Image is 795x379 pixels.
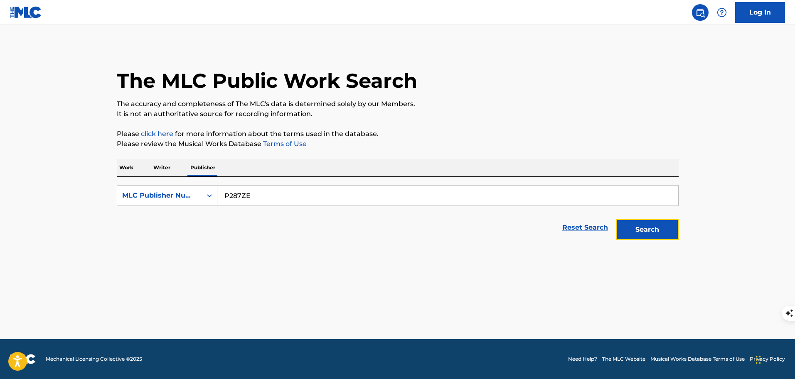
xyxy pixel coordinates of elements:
p: Publisher [188,159,218,176]
h1: The MLC Public Work Search [117,68,417,93]
a: Need Help? [568,355,597,363]
img: MLC Logo [10,6,42,18]
a: Terms of Use [261,140,307,148]
div: Help [714,4,730,21]
span: Mechanical Licensing Collective © 2025 [46,355,142,363]
iframe: Chat Widget [753,339,795,379]
img: logo [10,354,36,364]
div: Drag [756,347,761,372]
p: It is not an authoritative source for recording information. [117,109,679,119]
p: Work [117,159,136,176]
div: MLC Publisher Number [122,191,197,201]
a: The MLC Website [602,355,645,363]
a: Privacy Policy [750,355,785,363]
form: Search Form [117,185,679,244]
a: Public Search [692,4,709,21]
a: Musical Works Database Terms of Use [650,355,745,363]
a: click here [141,130,173,138]
p: Writer [151,159,173,176]
img: search [695,7,705,17]
a: Reset Search [558,218,612,237]
p: The accuracy and completeness of The MLC's data is determined solely by our Members. [117,99,679,109]
button: Search [616,219,679,240]
p: Please for more information about the terms used in the database. [117,129,679,139]
img: help [717,7,727,17]
p: Please review the Musical Works Database [117,139,679,149]
a: Log In [735,2,785,23]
